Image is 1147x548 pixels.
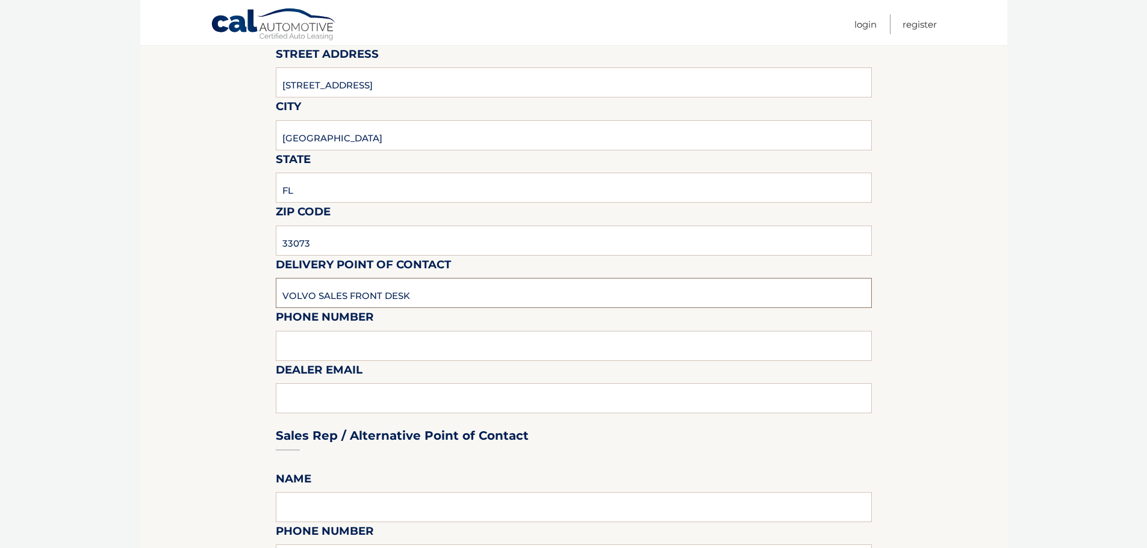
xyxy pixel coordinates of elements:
label: Phone Number [276,522,374,544]
label: Dealer Email [276,361,362,383]
a: Login [854,14,877,34]
label: Zip Code [276,203,331,225]
label: Delivery Point of Contact [276,256,451,278]
h3: Sales Rep / Alternative Point of Contact [276,428,529,443]
label: Name [276,470,311,492]
label: Phone Number [276,308,374,330]
label: State [276,150,311,173]
a: Cal Automotive [211,8,337,43]
a: Register [903,14,937,34]
label: City [276,97,301,120]
label: Street Address [276,45,379,67]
